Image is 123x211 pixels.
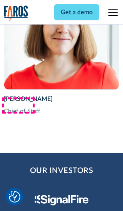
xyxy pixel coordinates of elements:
[30,165,93,176] h2: Our Investors
[4,5,28,21] a: home
[104,3,119,21] div: menu
[54,4,99,20] a: Get a demo
[4,94,120,104] div: [PERSON_NAME]
[9,191,20,203] img: Revisit consent button
[4,5,28,21] img: Logo of the analytics and reporting company Faros.
[4,107,120,116] div: Chief of Staff
[35,195,89,206] img: Signal Fire Logo
[9,191,20,203] button: Cookie Settings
